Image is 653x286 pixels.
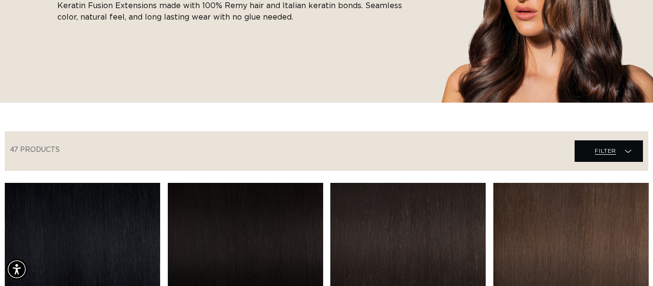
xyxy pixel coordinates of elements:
iframe: Chat Widget [605,240,653,286]
div: Accessibility Menu [6,259,27,280]
span: 47 products [10,147,60,153]
summary: Filter [575,140,643,162]
span: Filter [595,142,616,160]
